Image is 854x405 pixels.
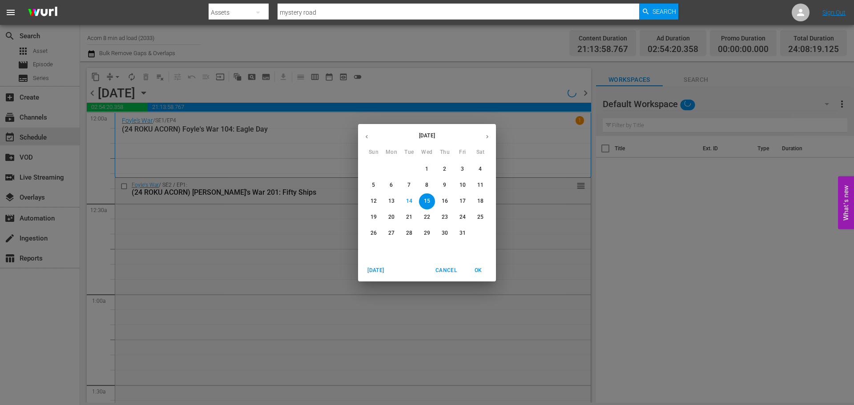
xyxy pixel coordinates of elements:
button: 17 [455,193,471,209]
img: ans4CAIJ8jUAAAAAAAAAAAAAAAAAAAAAAAAgQb4GAAAAAAAAAAAAAAAAAAAAAAAAJMjXAAAAAAAAAAAAAAAAAAAAAAAAgAT5G... [21,2,64,23]
p: 7 [407,181,411,189]
button: 14 [401,193,417,209]
span: Fri [455,148,471,157]
span: Tue [401,148,417,157]
p: 11 [477,181,483,189]
p: 5 [372,181,375,189]
span: [DATE] [365,266,387,275]
a: Sign Out [822,9,846,16]
button: Cancel [432,263,460,278]
span: Mon [383,148,399,157]
p: 15 [424,197,430,205]
button: 18 [472,193,488,209]
button: 28 [401,225,417,241]
button: 15 [419,193,435,209]
p: 6 [390,181,393,189]
button: 7 [401,177,417,193]
p: 29 [424,229,430,237]
p: 31 [459,229,466,237]
span: Thu [437,148,453,157]
button: 5 [366,177,382,193]
button: 2 [437,161,453,177]
p: 10 [459,181,466,189]
button: 13 [383,193,399,209]
span: Sat [472,148,488,157]
p: 28 [406,229,412,237]
button: 11 [472,177,488,193]
button: 29 [419,225,435,241]
button: 23 [437,209,453,225]
button: 9 [437,177,453,193]
button: 3 [455,161,471,177]
button: 31 [455,225,471,241]
p: 14 [406,197,412,205]
span: OK [467,266,489,275]
button: 24 [455,209,471,225]
button: 16 [437,193,453,209]
p: 18 [477,197,483,205]
button: Open Feedback Widget [838,176,854,229]
button: 12 [366,193,382,209]
p: 8 [425,181,428,189]
p: 27 [388,229,395,237]
p: 2 [443,165,446,173]
button: 10 [455,177,471,193]
p: 4 [479,165,482,173]
p: 9 [443,181,446,189]
p: [DATE] [375,132,479,140]
p: 21 [406,213,412,221]
p: 19 [371,213,377,221]
button: 6 [383,177,399,193]
button: 25 [472,209,488,225]
span: menu [5,7,16,18]
span: Search [653,4,676,20]
button: 19 [366,209,382,225]
p: 23 [442,213,448,221]
p: 30 [442,229,448,237]
p: 17 [459,197,466,205]
button: 8 [419,177,435,193]
span: Sun [366,148,382,157]
button: 27 [383,225,399,241]
span: Cancel [435,266,457,275]
button: 22 [419,209,435,225]
p: 20 [388,213,395,221]
p: 1 [425,165,428,173]
button: [DATE] [362,263,390,278]
p: 16 [442,197,448,205]
span: Wed [419,148,435,157]
p: 24 [459,213,466,221]
button: 21 [401,209,417,225]
p: 25 [477,213,483,221]
p: 22 [424,213,430,221]
p: 26 [371,229,377,237]
button: 30 [437,225,453,241]
p: 13 [388,197,395,205]
button: 20 [383,209,399,225]
button: 4 [472,161,488,177]
button: 1 [419,161,435,177]
p: 12 [371,197,377,205]
button: OK [464,263,492,278]
button: 26 [366,225,382,241]
p: 3 [461,165,464,173]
